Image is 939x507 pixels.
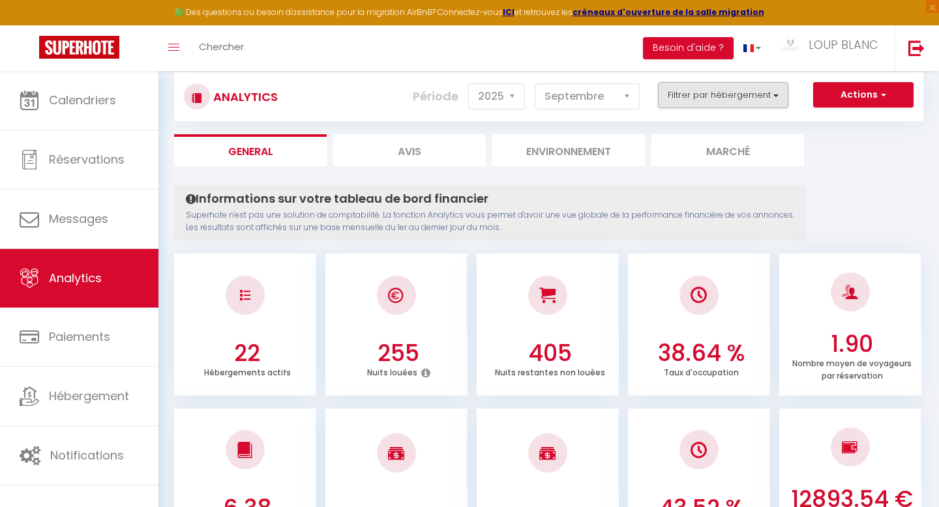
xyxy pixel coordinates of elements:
[809,36,878,53] span: LOUP BLANC
[573,7,764,18] a: créneaux d'ouverture de la salle migration
[484,340,616,367] h3: 405
[49,92,116,108] span: Calendriers
[503,7,514,18] a: ICI
[643,37,734,59] button: Besoin d'aide ?
[181,340,313,367] h3: 22
[651,134,804,166] li: Marché
[240,290,250,300] img: NO IMAGE
[792,355,912,381] p: Nombre moyen de voyageurs par réservation
[49,151,125,167] span: Réservations
[49,210,108,227] span: Messages
[635,340,767,367] h3: 38.64 %
[842,439,858,455] img: NO IMAGE
[49,388,129,404] span: Hébergement
[199,40,244,53] span: Chercher
[492,134,645,166] li: Environnement
[333,340,464,367] h3: 255
[210,82,278,111] h3: Analytics
[786,330,918,358] h3: 1.90
[186,192,794,206] h4: Informations sur votre tableau de bord financier
[813,82,914,108] button: Actions
[10,5,50,44] button: Ouvrir le widget de chat LiveChat
[658,82,788,108] button: Filtrer par hébergement
[189,25,254,71] a: Chercher
[413,82,458,111] label: Période
[781,38,800,51] img: ...
[49,270,102,286] span: Analytics
[367,364,417,378] p: Nuits louées
[495,364,605,378] p: Nuits restantes non louées
[771,25,895,71] a: ... LOUP BLANC
[664,364,739,378] p: Taux d'occupation
[691,442,707,458] img: NO IMAGE
[49,328,110,345] span: Paiements
[39,36,119,59] img: Super Booking
[174,134,327,166] li: General
[204,364,291,378] p: Hébergements actifs
[333,134,486,166] li: Avis
[186,209,794,234] p: Superhote n'est pas une solution de comptabilité. La fonction Analytics vous permet d'avoir une v...
[908,40,925,56] img: logout
[50,447,124,463] span: Notifications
